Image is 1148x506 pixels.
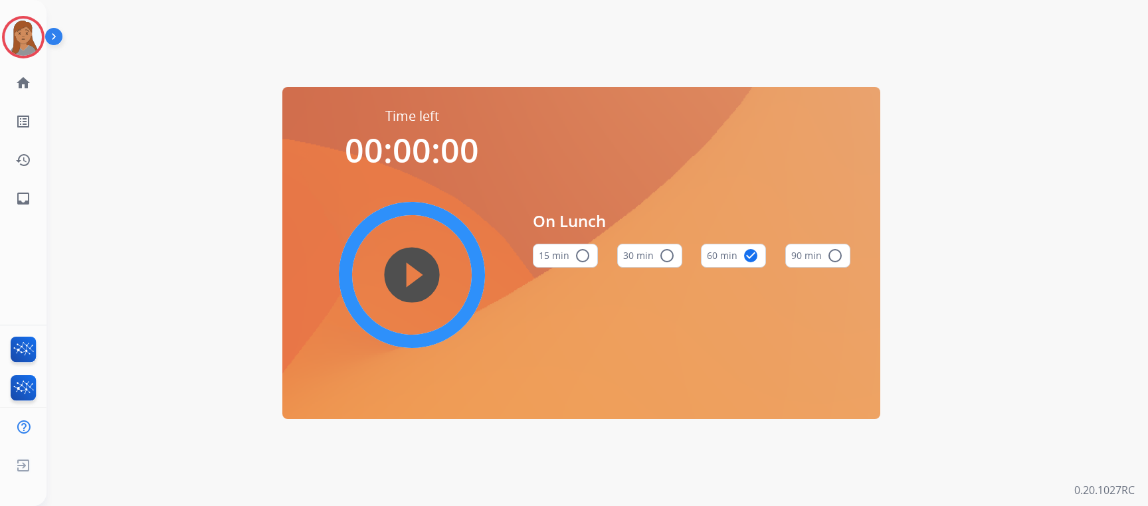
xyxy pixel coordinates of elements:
[617,244,682,268] button: 30 min
[404,267,420,283] mat-icon: play_circle_filled
[15,191,31,207] mat-icon: inbox
[533,209,850,233] span: On Lunch
[345,127,479,173] span: 00:00:00
[533,244,598,268] button: 15 min
[575,248,591,264] mat-icon: radio_button_unchecked
[743,248,759,264] mat-icon: check_circle
[15,114,31,129] mat-icon: list_alt
[701,244,766,268] button: 60 min
[1074,482,1135,498] p: 0.20.1027RC
[385,107,439,126] span: Time left
[15,152,31,168] mat-icon: history
[5,19,42,56] img: avatar
[827,248,843,264] mat-icon: radio_button_unchecked
[15,75,31,91] mat-icon: home
[659,248,675,264] mat-icon: radio_button_unchecked
[785,244,850,268] button: 90 min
